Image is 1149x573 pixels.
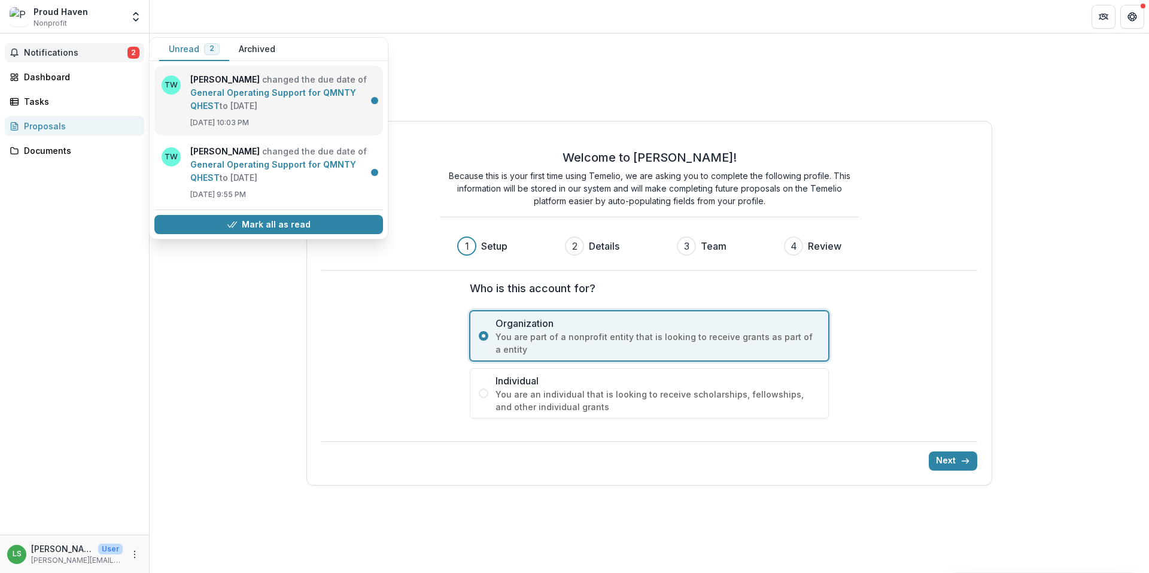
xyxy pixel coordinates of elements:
label: Who is this account for? [470,280,822,296]
h3: Setup [481,239,507,253]
p: [PERSON_NAME][EMAIL_ADDRESS][PERSON_NAME][DOMAIN_NAME] [31,555,123,566]
button: Open entity switcher [127,5,144,29]
div: 1 [465,239,469,253]
img: Proud Haven [10,7,29,26]
span: Nonprofit [34,18,67,29]
span: You are an individual that is looking to receive scholarships, fellowships, and other individual ... [496,388,820,413]
div: Documents [24,144,135,157]
button: Get Help [1120,5,1144,29]
button: Archived [229,38,285,61]
span: Notifications [24,48,127,58]
div: Proposals [24,120,135,132]
a: Documents [5,141,144,160]
h2: Welcome to [PERSON_NAME]! [563,150,737,165]
h3: Team [701,239,727,253]
div: Progress [457,237,841,256]
div: 2 [572,239,577,253]
div: Tasks [24,95,135,108]
span: 2 [209,44,214,53]
div: Dashboard [24,71,135,83]
a: Dashboard [5,67,144,87]
div: 3 [684,239,689,253]
div: Lyndsey Sickler [13,550,22,558]
p: changed the due date of to [DATE] [190,145,376,184]
div: 4 [791,239,797,253]
p: Because this is your first time using Temelio, we are asking you to complete the following profil... [440,169,859,207]
a: General Operating Support for QMNTY QHEST [190,159,356,183]
div: Proud Haven [34,5,88,18]
button: Mark all as read [154,215,383,234]
span: Individual [496,374,820,388]
span: 2 [127,47,139,59]
button: Notifications2 [5,43,144,62]
p: User [98,544,123,554]
button: Partners [1092,5,1115,29]
button: Next [929,451,977,471]
button: Unread [159,38,229,61]
button: More [127,547,142,562]
h3: Review [808,239,841,253]
p: changed the due date of to [DATE] [190,73,376,113]
span: You are part of a nonprofit entity that is looking to receive grants as part of a entity [496,331,820,356]
a: General Operating Support for QMNTY QHEST [190,87,356,111]
p: [PERSON_NAME] [31,542,93,555]
a: Proposals [5,116,144,136]
a: Tasks [5,92,144,111]
h3: Details [589,239,619,253]
span: Organization [496,316,820,331]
